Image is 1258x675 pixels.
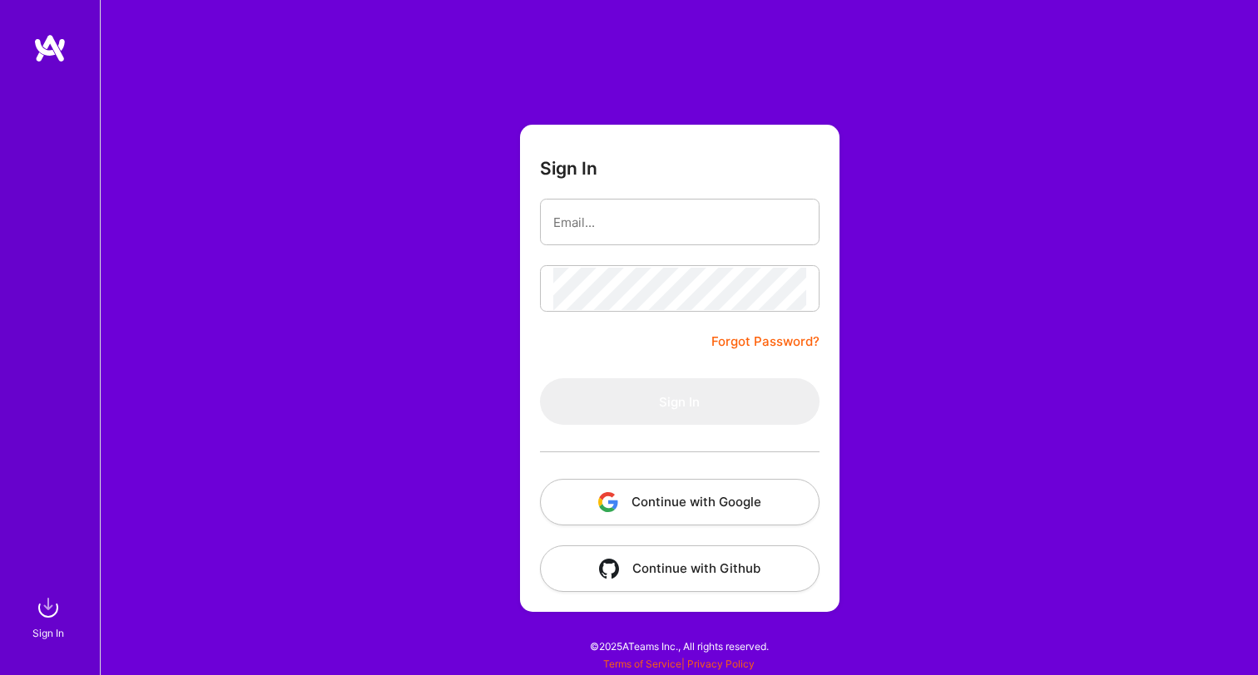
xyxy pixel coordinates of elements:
[603,658,681,670] a: Terms of Service
[540,479,820,525] button: Continue with Google
[603,658,755,670] span: |
[687,658,755,670] a: Privacy Policy
[100,625,1258,667] div: © 2025 ATeams Inc., All rights reserved.
[32,591,65,624] img: sign in
[540,545,820,592] button: Continue with Github
[599,559,619,579] img: icon
[540,378,820,425] button: Sign In
[553,201,806,244] input: Email...
[35,591,65,642] a: sign inSign In
[32,624,64,642] div: Sign In
[598,492,618,512] img: icon
[33,33,67,63] img: logo
[711,332,820,352] a: Forgot Password?
[540,158,597,179] h3: Sign In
